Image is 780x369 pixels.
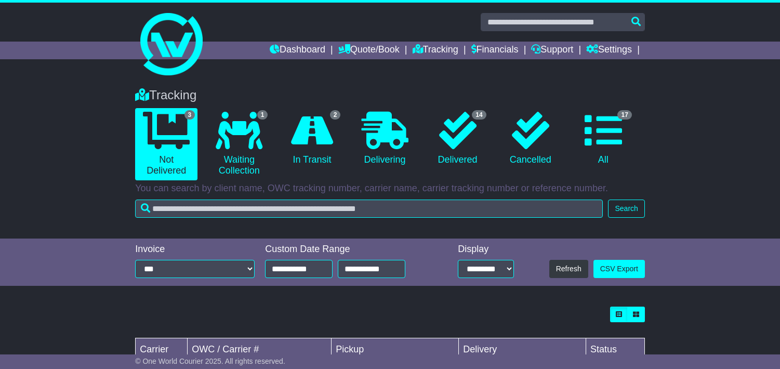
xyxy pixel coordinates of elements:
td: Carrier [136,338,188,361]
a: 1 Waiting Collection [208,108,270,180]
a: Dashboard [270,42,325,59]
td: OWC / Carrier # [188,338,332,361]
button: Refresh [549,260,588,278]
span: 17 [617,110,631,120]
a: Settings [586,42,632,59]
a: 2 In Transit [281,108,343,169]
a: Support [531,42,573,59]
span: 1 [257,110,268,120]
a: Quote/Book [338,42,400,59]
td: Delivery [459,338,586,361]
p: You can search by client name, OWC tracking number, carrier name, carrier tracking number or refe... [135,183,645,194]
div: Invoice [135,244,255,255]
div: Custom Date Range [265,244,428,255]
div: Display [458,244,514,255]
button: Search [608,200,644,218]
a: 3 Not Delivered [135,108,197,180]
span: 2 [330,110,341,120]
td: Status [586,338,645,361]
td: Pickup [332,338,459,361]
a: 14 Delivered [427,108,489,169]
span: 3 [184,110,195,120]
a: Delivering [353,108,416,169]
a: 17 All [572,108,634,169]
a: Cancelled [499,108,562,169]
div: Tracking [130,88,650,103]
a: Financials [471,42,519,59]
a: Tracking [413,42,458,59]
span: 14 [472,110,486,120]
span: © One World Courier 2025. All rights reserved. [135,357,285,365]
a: CSV Export [593,260,645,278]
